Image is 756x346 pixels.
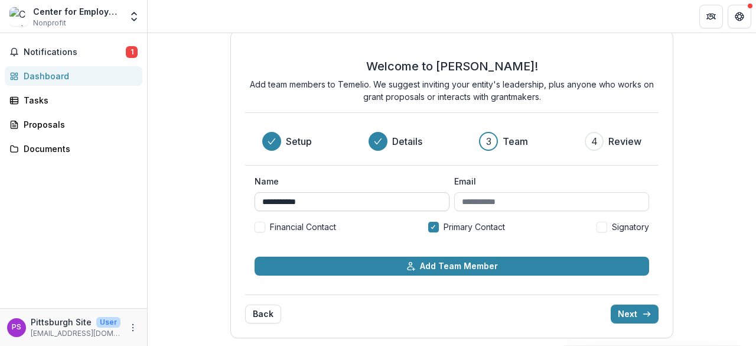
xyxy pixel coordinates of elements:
[5,43,142,62] button: Notifications1
[24,118,133,131] div: Proposals
[31,316,92,328] p: Pittsburgh Site
[486,134,491,148] div: 3
[612,221,649,233] span: Signatory
[608,134,641,148] h3: Review
[245,78,659,103] p: Add team members to Temelio. We suggest inviting your entity's leadership, plus anyone who works ...
[454,175,642,187] label: Email
[444,221,505,233] span: Primary Contact
[366,59,538,73] h2: Welcome to [PERSON_NAME]!
[24,47,126,57] span: Notifications
[255,257,649,276] button: Add Team Member
[33,18,66,28] span: Nonprofit
[126,321,140,335] button: More
[24,143,133,155] div: Documents
[255,175,442,187] label: Name
[9,7,28,26] img: Center for Employment Opportunities
[12,324,21,331] div: Pittsburgh Site
[5,90,142,110] a: Tasks
[392,134,422,148] h3: Details
[503,134,528,148] h3: Team
[24,70,133,82] div: Dashboard
[5,139,142,159] a: Documents
[96,317,120,328] p: User
[728,5,751,28] button: Get Help
[126,46,138,58] span: 1
[286,134,312,148] h3: Setup
[31,328,121,339] p: [EMAIL_ADDRESS][DOMAIN_NAME]
[24,94,133,106] div: Tasks
[5,115,142,134] a: Proposals
[33,5,121,18] div: Center for Employment Opportunities
[245,305,281,324] button: Back
[611,305,659,324] button: Next
[5,66,142,86] a: Dashboard
[262,132,641,151] div: Progress
[699,5,723,28] button: Partners
[126,5,142,28] button: Open entity switcher
[270,221,336,233] span: Financial Contact
[591,134,598,148] div: 4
